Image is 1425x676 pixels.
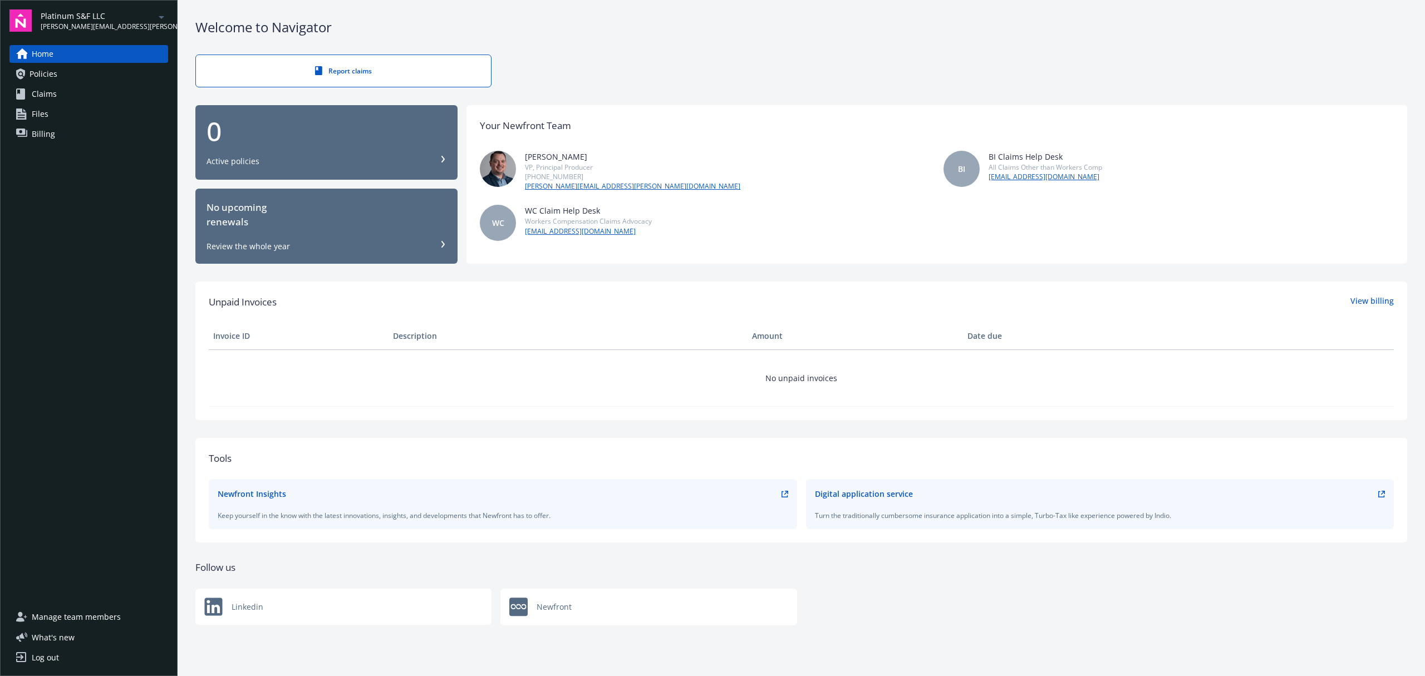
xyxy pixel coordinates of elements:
[207,156,259,167] div: Active policies
[32,649,59,667] div: Log out
[9,125,168,143] a: Billing
[525,181,740,191] a: [PERSON_NAME][EMAIL_ADDRESS][PERSON_NAME][DOMAIN_NAME]
[815,511,1385,520] div: Turn the traditionally cumbersome insurance application into a simple, Turbo-Tax like experience ...
[155,10,168,23] a: arrowDropDown
[1350,295,1394,309] a: View billing
[195,55,492,87] a: Report claims
[525,216,652,226] div: Workers Compensation Claims Advocacy
[218,511,788,520] div: Keep yourself in the know with the latest innovations, insights, and developments that Newfront h...
[195,18,1407,37] div: Welcome to Navigator
[195,589,492,625] a: Newfront logoLinkedin
[209,323,389,349] th: Invoice ID
[525,172,740,181] div: [PHONE_NUMBER]
[9,9,32,32] img: navigator-logo.svg
[32,125,55,143] span: Billing
[989,162,1102,172] div: All Claims Other than Workers Comp
[9,85,168,103] a: Claims
[989,151,1102,162] div: BI Claims Help Desk
[525,205,652,216] div: WC Claim Help Desk
[41,10,155,22] span: Platinum S&F LLC
[748,323,963,349] th: Amount
[525,151,740,162] div: [PERSON_NAME]
[207,200,446,230] div: No upcoming renewals
[218,488,286,500] div: Newfront Insights
[492,217,504,229] span: WC
[32,608,121,626] span: Manage team members
[389,323,748,349] th: Description
[509,598,528,616] img: Newfront logo
[32,85,57,103] span: Claims
[32,631,75,643] span: What ' s new
[9,105,168,123] a: Files
[525,162,740,172] div: VP, Principal Producer
[218,66,469,76] div: Report claims
[500,589,797,625] a: Newfront logoNewfront
[989,172,1102,182] a: [EMAIL_ADDRESS][DOMAIN_NAME]
[195,589,492,625] div: Linkedin
[32,45,53,63] span: Home
[480,151,516,187] img: photo
[204,598,223,616] img: Newfront logo
[32,105,48,123] span: Files
[195,189,458,264] button: No upcomingrenewalsReview the whole year
[9,65,168,83] a: Policies
[480,119,571,133] div: Your Newfront Team
[500,589,797,625] div: Newfront
[525,226,652,236] a: [EMAIL_ADDRESS][DOMAIN_NAME]
[815,488,913,500] div: Digital application service
[963,323,1143,349] th: Date due
[195,560,1407,575] div: Follow us
[9,631,92,643] button: What's new
[207,118,446,145] div: 0
[30,65,57,83] span: Policies
[207,241,290,252] div: Review the whole year
[195,105,458,180] button: 0Active policies
[209,295,277,309] span: Unpaid Invoices
[41,9,168,32] button: Platinum S&F LLC[PERSON_NAME][EMAIL_ADDRESS][PERSON_NAME][DOMAIN_NAME]arrowDropDown
[9,45,168,63] a: Home
[41,22,155,32] span: [PERSON_NAME][EMAIL_ADDRESS][PERSON_NAME][DOMAIN_NAME]
[958,163,965,175] span: BI
[209,349,1394,406] td: No unpaid invoices
[209,451,1394,466] div: Tools
[9,608,168,626] a: Manage team members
